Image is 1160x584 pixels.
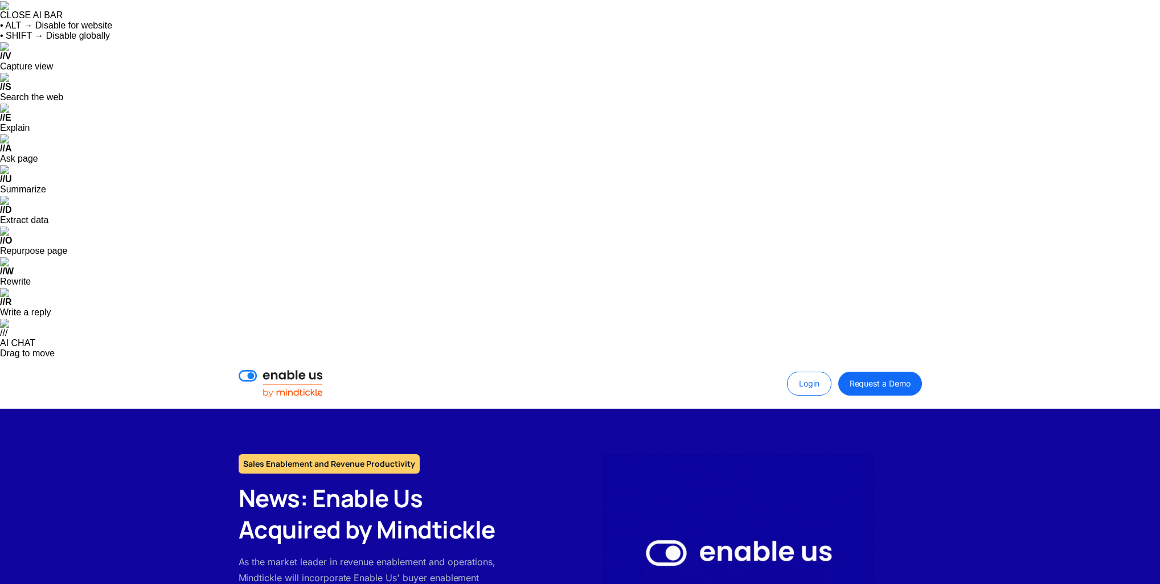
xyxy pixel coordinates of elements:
h1: Sales Enablement and Revenue Productivity [239,454,420,474]
h2: News: Enable Us Acquired by Mindtickle [239,483,510,545]
a: Request a Demo [838,372,922,396]
a: Login [787,372,831,396]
